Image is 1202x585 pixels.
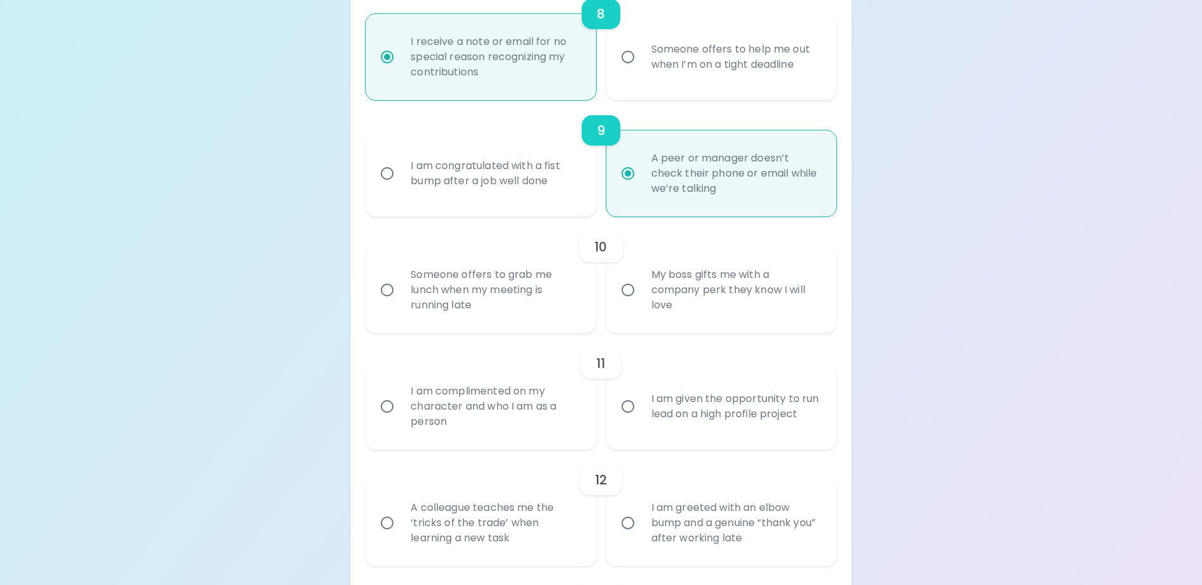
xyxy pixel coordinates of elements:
div: Someone offers to help me out when I’m on a tight deadline [641,27,829,87]
div: Someone offers to grab me lunch when my meeting is running late [400,252,589,328]
div: I am given the opportunity to run lead on a high profile project [641,376,829,437]
div: A peer or manager doesn’t check their phone or email while we’re talking [641,135,829,211]
div: choice-group-check [366,217,836,333]
div: I receive a note or email for no special reason recognizing my contributions [400,19,589,95]
h6: 8 [597,4,605,24]
div: A colleague teaches me the ‘tricks of the trade’ when learning a new task [400,485,589,561]
h6: 9 [597,120,605,141]
div: My boss gifts me with a company perk they know I will love [641,252,829,328]
h6: 11 [596,353,605,374]
div: choice-group-check [366,100,836,217]
div: I am greeted with an elbow bump and a genuine “thank you” after working late [641,485,829,561]
h6: 10 [594,237,607,257]
div: choice-group-check [366,333,836,450]
div: I am complimented on my character and who I am as a person [400,368,589,444]
h6: 12 [595,470,607,490]
div: I am congratulated with a fist bump after a job well done [400,143,589,204]
div: choice-group-check [366,450,836,566]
